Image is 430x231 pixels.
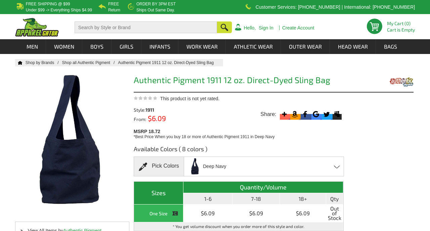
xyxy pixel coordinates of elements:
[112,39,141,54] a: Girls
[183,205,233,222] td: $6.09
[179,39,225,54] a: Work Wear
[389,73,414,90] img: Authentic Pigment
[19,39,46,54] a: Men
[322,110,331,119] svg: Twitter
[232,193,280,205] th: 7-18
[376,39,405,54] a: Bags
[136,209,181,218] div: One Size
[15,18,59,37] img: ApparelGator
[142,39,178,54] a: Infants
[259,25,273,30] a: Sign In
[281,39,330,54] a: Outer Wear
[183,182,343,193] th: Quantity/Volume
[232,205,280,222] td: $6.09
[134,108,187,112] div: Style:
[46,39,82,54] a: Women
[62,60,118,65] a: Shop all Authentic Pigment
[83,39,111,54] a: Boys
[172,211,178,217] img: This item is CLOSEOUT!
[136,2,176,6] b: Order by 3PM EST
[134,96,157,100] img: This product is not yet rated.
[134,145,344,157] h3: Available Colors ( 8 colors )
[280,110,289,119] svg: More
[15,61,23,65] a: Home
[226,39,281,54] a: Athletic Wear
[134,127,346,140] div: MSRP 18.72
[134,134,275,139] span: *Best Price When you buy 18 or more of Authentic Pigment 1911 in Deep Navy
[188,158,202,175] img: Deep Navy
[26,60,62,65] a: Shop by Brands
[134,116,187,122] div: From:
[387,21,412,26] li: My Cart (0)
[333,110,342,119] svg: Myspace
[244,25,256,30] a: Hello,
[26,2,70,6] b: Free Shipping @ $99
[328,206,341,220] span: Out of Stock
[311,110,320,119] svg: Google Bookmark
[160,96,220,101] span: This product is not yet rated.
[290,110,299,119] svg: Amazon
[134,157,184,176] div: Pick Colors
[75,21,217,33] input: Search by Style or Brand
[387,27,415,32] span: Cart is Empty
[301,110,310,119] svg: Facebook
[145,107,154,113] span: 1911
[203,161,226,172] span: Deep Navy
[26,8,92,12] p: under $99 -> everything ships $4.99
[134,76,344,86] h1: Authentic Pigment 1911 12 oz. Direct-Dyed Sling Bag
[136,8,176,12] p: ships out same day.
[183,193,233,205] th: 1-6
[256,5,415,9] p: Customer Services: [PHONE_NUMBER] | International: [PHONE_NUMBER]
[282,25,314,30] a: Create Account
[280,193,326,205] th: 18+
[108,8,120,12] p: Return
[146,114,166,122] span: $6.09
[134,222,343,231] td: * You get volume discount when you order more of this style and color.
[134,182,183,205] th: Sizes
[108,2,119,6] b: Free
[326,193,343,205] th: Qty
[330,39,376,54] a: Head Wear
[118,60,220,65] a: Authentic Pigment 1911 12 oz. Direct-Dyed Sling Bag
[260,111,276,118] span: Share:
[280,205,326,222] td: $6.09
